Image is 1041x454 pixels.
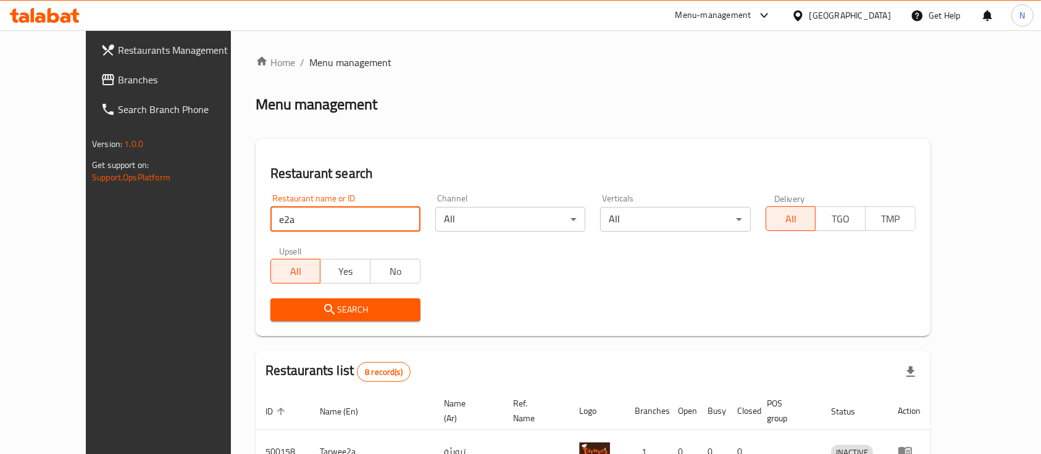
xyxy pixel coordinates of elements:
[91,95,260,124] a: Search Branch Phone
[124,136,143,152] span: 1.0.0
[325,263,366,280] span: Yes
[774,194,805,203] label: Delivery
[896,357,926,387] div: Export file
[91,35,260,65] a: Restaurants Management
[625,392,668,430] th: Branches
[92,169,170,185] a: Support.OpsPlatform
[375,263,416,280] span: No
[370,259,420,284] button: No
[357,366,410,378] span: 8 record(s)
[270,259,321,284] button: All
[118,72,250,87] span: Branches
[766,206,816,231] button: All
[309,55,391,70] span: Menu management
[815,206,866,231] button: TGO
[92,136,122,152] span: Version:
[871,210,911,228] span: TMP
[279,246,302,255] label: Upsell
[600,207,750,232] div: All
[821,210,861,228] span: TGO
[809,9,891,22] div: [GEOGRAPHIC_DATA]
[118,43,250,57] span: Restaurants Management
[92,157,149,173] span: Get support on:
[256,55,930,70] nav: breadcrumb
[831,404,871,419] span: Status
[727,392,757,430] th: Closed
[265,404,289,419] span: ID
[1019,9,1025,22] span: N
[444,396,488,426] span: Name (Ar)
[270,207,420,232] input: Search for restaurant name or ID..
[569,392,625,430] th: Logo
[280,302,411,317] span: Search
[357,362,411,382] div: Total records count
[888,392,930,430] th: Action
[771,210,811,228] span: All
[668,392,698,430] th: Open
[256,95,377,114] h2: Menu management
[435,207,585,232] div: All
[91,65,260,95] a: Branches
[276,263,316,280] span: All
[698,392,727,430] th: Busy
[675,8,751,23] div: Menu-management
[300,55,304,70] li: /
[270,298,420,321] button: Search
[865,206,916,231] button: TMP
[256,55,295,70] a: Home
[265,361,411,382] h2: Restaurants list
[320,404,374,419] span: Name (En)
[270,164,916,183] h2: Restaurant search
[320,259,370,284] button: Yes
[118,102,250,117] span: Search Branch Phone
[513,396,554,426] span: Ref. Name
[767,396,806,426] span: POS group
